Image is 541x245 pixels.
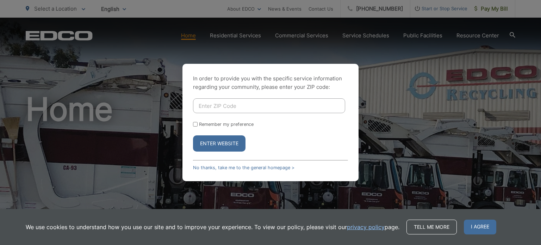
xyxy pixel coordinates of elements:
[406,220,457,234] a: Tell me more
[193,135,245,152] button: Enter Website
[199,122,254,127] label: Remember my preference
[26,223,399,231] p: We use cookies to understand how you use our site and to improve your experience. To view our pol...
[193,74,348,91] p: In order to provide you with the specific service information regarding your community, please en...
[464,220,496,234] span: I agree
[193,165,294,170] a: No thanks, take me to the general homepage >
[193,98,345,113] input: Enter ZIP Code
[347,223,385,231] a: privacy policy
